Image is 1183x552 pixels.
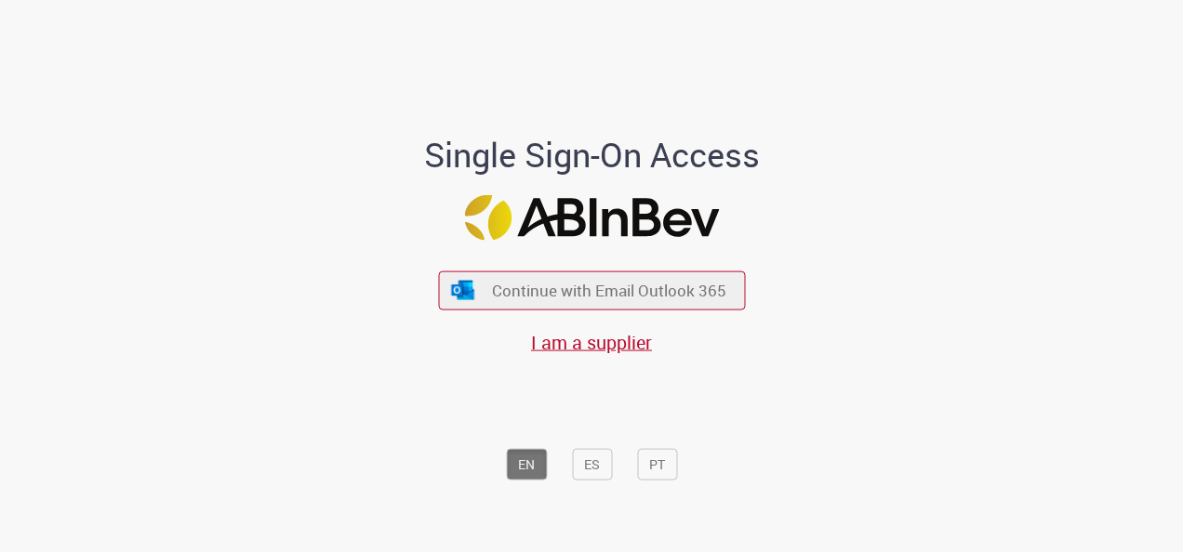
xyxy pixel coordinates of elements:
[438,271,745,309] button: ícone Azure/Microsoft 360 Continue with Email Outlook 365
[506,448,547,480] button: EN
[572,448,612,480] button: ES
[334,136,850,173] h1: Single Sign-On Access
[464,195,719,241] img: Logo ABInBev
[637,448,677,480] button: PT
[450,280,476,299] img: ícone Azure/Microsoft 360
[531,329,652,354] a: I am a supplier
[492,280,726,301] span: Continue with Email Outlook 365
